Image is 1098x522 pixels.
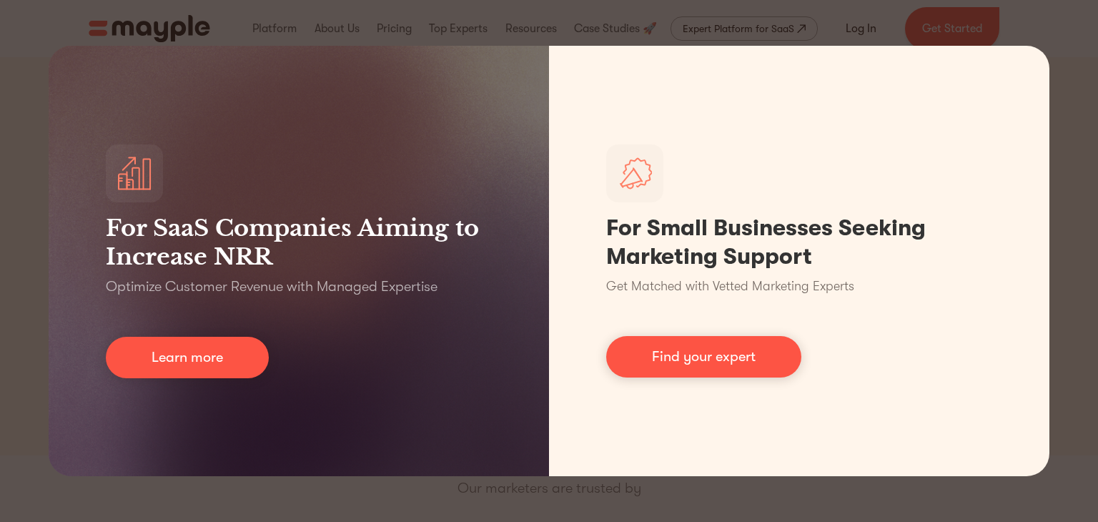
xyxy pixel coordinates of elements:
[106,337,269,378] a: Learn more
[106,214,492,271] h3: For SaaS Companies Aiming to Increase NRR
[106,277,437,297] p: Optimize Customer Revenue with Managed Expertise
[606,336,801,378] a: Find your expert
[606,277,854,296] p: Get Matched with Vetted Marketing Experts
[606,214,992,271] h1: For Small Businesses Seeking Marketing Support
